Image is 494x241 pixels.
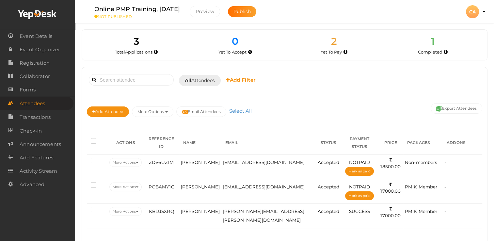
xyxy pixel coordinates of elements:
b: Add Filter [226,77,256,83]
span: Add Features [20,151,53,164]
i: Accepted and completed payment succesfully [444,50,448,54]
span: Publish [233,8,251,14]
span: - [444,184,446,189]
span: Accepted [318,160,339,165]
small: NOT PUBLISHED [94,14,180,19]
span: Event Details [20,30,52,43]
b: All [185,77,191,83]
button: Mark as paid [345,191,374,200]
i: Yet to be accepted by organizer [248,50,252,54]
i: Total number of applications [154,50,158,54]
span: 17000.00 [380,206,401,218]
label: Online PMP Training, [DATE] [94,5,180,14]
span: Advanced [20,178,44,191]
profile-pic: CA [466,9,479,15]
img: mail-filled.svg [182,109,188,115]
th: PAYMENT STATUS [341,131,378,155]
span: Accepted [318,184,339,189]
span: Activity Stream [20,165,57,178]
span: Check-in [20,124,42,137]
span: Total [115,49,152,55]
span: [PERSON_NAME][EMAIL_ADDRESS][PERSON_NAME][DOMAIN_NAME] [223,209,304,223]
th: ACTIONS [108,131,143,155]
span: [PERSON_NAME] [181,184,220,189]
span: Yet To Accept [218,49,247,55]
span: 17000.00 [380,182,401,194]
div: CA [466,5,479,18]
span: PMIK Member [405,209,438,214]
i: Accepted by organizer and yet to make payment [343,50,347,54]
button: Email Attendees [176,106,226,117]
span: 3 [134,35,139,47]
span: Yet To Pay [321,49,342,55]
span: [EMAIL_ADDRESS][DOMAIN_NAME] [223,160,305,165]
button: Publish [228,6,256,17]
button: More Actions [109,183,142,191]
span: SUCCESS [349,209,370,214]
span: 18500.00 [380,157,401,169]
input: Search attendee [89,74,174,86]
span: Mark as paid [348,194,370,198]
span: POBAMY1C [148,184,174,189]
span: - [444,209,446,214]
th: PACKAGES [403,131,443,155]
span: NOTPAID [349,160,370,165]
button: Mark as paid [345,167,374,176]
th: ADDONS [443,131,482,155]
span: Announcements [20,138,61,151]
button: CA [464,5,481,19]
span: Completed [418,49,442,55]
img: excel.svg [436,106,442,112]
span: ZDV6UZ1M [149,160,174,165]
span: Event Organizer [20,43,60,56]
button: Preview [190,6,220,17]
span: NOTPAID [349,184,370,189]
button: More Actions [109,207,142,216]
th: EMAIL [221,131,316,155]
span: Attendees [20,97,45,110]
span: KBDJSXRQ [149,209,174,214]
span: 1 [431,35,435,47]
span: 2 [331,35,337,47]
span: Forms [20,83,36,96]
span: Accepted [318,209,339,214]
th: NAME [179,131,221,155]
span: 0 [232,35,238,47]
span: - [444,160,446,165]
span: [PERSON_NAME] [181,209,220,214]
span: Transactions [20,111,51,124]
th: STATUS [316,131,341,155]
button: Add Attendee [87,106,129,117]
th: PRICE [378,131,403,155]
a: Select All [228,108,253,114]
span: PMIK Member [405,184,438,189]
span: Attendees [185,77,215,84]
span: [EMAIL_ADDRESS][DOMAIN_NAME] [223,184,305,189]
span: Registration [20,56,50,70]
span: [PERSON_NAME] [181,160,220,165]
span: Collaborator [20,70,50,83]
button: More Options [132,106,173,117]
span: Mark as paid [348,169,370,173]
button: More Actions [109,158,142,167]
span: REFERENCE ID [149,136,174,149]
span: Non-members [405,160,438,165]
button: Export Attendees [431,103,482,114]
span: Applications [125,49,152,55]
